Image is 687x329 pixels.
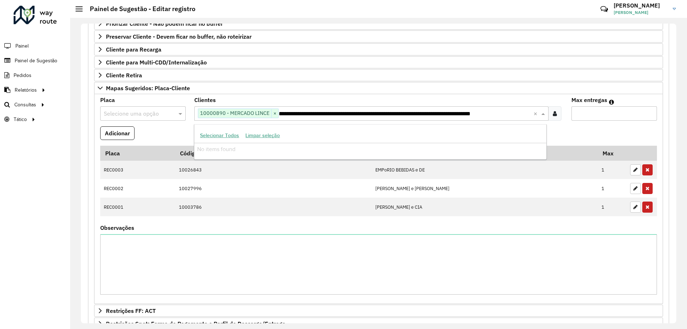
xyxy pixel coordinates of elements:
[100,179,175,198] td: REC0002
[198,109,271,117] span: 10000890 - MERCADO LINCE
[598,161,627,179] td: 1
[14,72,31,79] span: Pedidos
[106,21,223,26] span: Priorizar Cliente - Não podem ficar no buffer
[106,34,252,39] span: Preservar Cliente - Devem ficar no buffer, não roteirizar
[100,146,175,161] th: Placa
[106,59,207,65] span: Cliente para Multi-CDD/Internalização
[94,18,663,30] a: Priorizar Cliente - Não podem ficar no buffer
[598,198,627,216] td: 1
[94,94,663,304] div: Mapas Sugeridos: Placa-Cliente
[15,57,57,64] span: Painel de Sugestão
[614,9,667,16] span: [PERSON_NAME]
[571,96,607,104] label: Max entregas
[100,223,134,232] label: Observações
[175,179,372,198] td: 10027996
[372,179,598,198] td: [PERSON_NAME] e [PERSON_NAME]
[100,96,115,104] label: Placa
[175,198,372,216] td: 10003786
[175,146,372,161] th: Código Cliente
[94,82,663,94] a: Mapas Sugeridos: Placa-Cliente
[15,42,29,50] span: Painel
[94,69,663,81] a: Cliente Retira
[14,101,36,108] span: Consultas
[106,321,286,326] span: Restrições Spot: Forma de Pagamento e Perfil de Descarga/Entrega
[598,146,627,161] th: Max
[614,2,667,9] h3: [PERSON_NAME]
[533,109,540,118] span: Clear all
[83,5,195,13] h2: Painel de Sugestão - Editar registro
[94,305,663,317] a: Restrições FF: ACT
[15,86,37,94] span: Relatórios
[372,198,598,216] td: [PERSON_NAME] e CIA
[194,143,546,155] div: No items found
[94,56,663,68] a: Cliente para Multi-CDD/Internalização
[598,179,627,198] td: 1
[14,116,27,123] span: Tático
[100,198,175,216] td: REC0001
[372,161,598,179] td: EMPoRIO BEBIDAS e DE
[609,99,614,105] em: Máximo de clientes que serão colocados na mesma rota com os clientes informados
[194,124,546,160] ng-dropdown-panel: Options list
[242,130,283,141] button: Limpar seleção
[175,161,372,179] td: 10026843
[197,130,242,141] button: Selecionar Todos
[94,30,663,43] a: Preservar Cliente - Devem ficar no buffer, não roteirizar
[94,43,663,55] a: Cliente para Recarga
[106,47,161,52] span: Cliente para Recarga
[100,126,135,140] button: Adicionar
[106,308,156,314] span: Restrições FF: ACT
[106,85,190,91] span: Mapas Sugeridos: Placa-Cliente
[596,1,612,17] a: Contato Rápido
[106,72,142,78] span: Cliente Retira
[271,109,278,118] span: ×
[194,96,216,104] label: Clientes
[100,161,175,179] td: REC0003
